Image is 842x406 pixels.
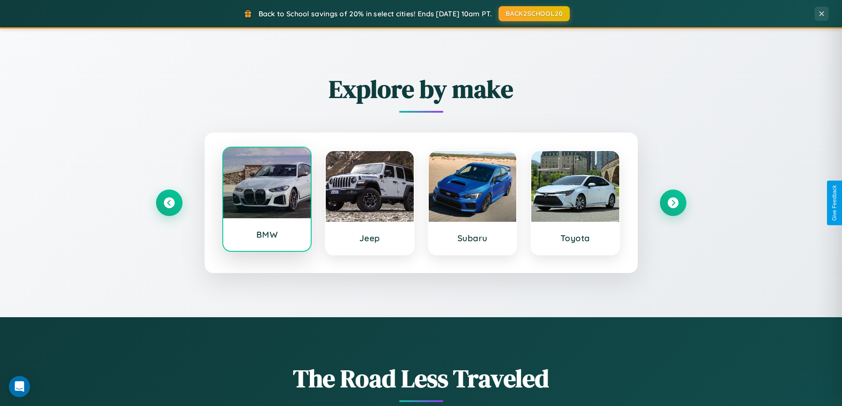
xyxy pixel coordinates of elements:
div: Open Intercom Messenger [9,376,30,397]
span: Back to School savings of 20% in select cities! Ends [DATE] 10am PT. [259,9,492,18]
h3: Jeep [335,233,405,243]
h3: BMW [232,229,302,240]
h3: Toyota [540,233,610,243]
button: BACK2SCHOOL20 [499,6,570,21]
div: Give Feedback [831,185,838,221]
h1: The Road Less Traveled [156,361,686,395]
h3: Subaru [438,233,508,243]
h2: Explore by make [156,72,686,106]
